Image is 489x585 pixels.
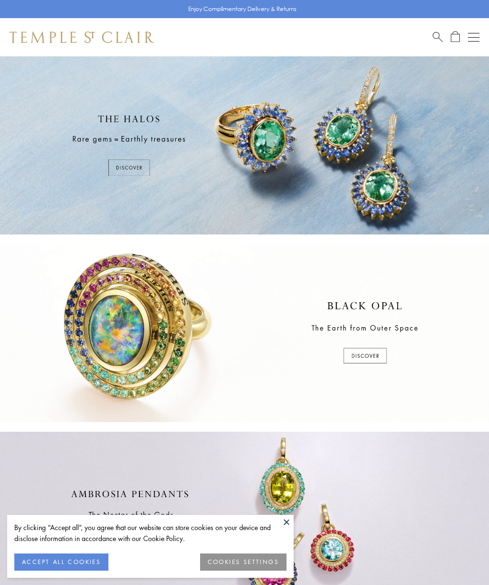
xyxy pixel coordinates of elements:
img: Temple St. Clair [10,32,154,43]
button: COOKIES SETTINGS [200,553,287,571]
div: By clicking “Accept all”, you agree that our website can store cookies on your device and disclos... [14,522,287,544]
p: Enjoy Complimentary Delivery & Returns [188,4,297,14]
iframe: Gorgias live chat messenger [441,540,479,575]
a: Open Shopping Bag [451,31,460,43]
a: Search [433,31,443,43]
button: Open navigation [468,32,479,43]
button: ACCEPT ALL COOKIES [14,553,108,571]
